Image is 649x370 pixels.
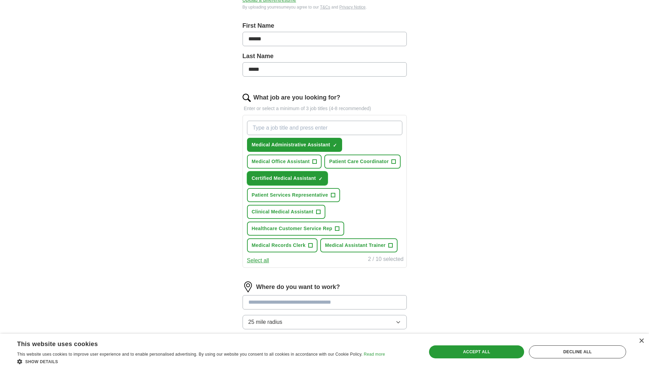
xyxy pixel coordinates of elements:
[247,205,326,219] button: Clinical Medical Assistant
[247,238,318,252] button: Medical Records Clerk
[368,255,403,265] div: 2 / 10 selected
[247,121,402,135] input: Type a job title and press enter
[247,171,328,185] button: Certified Medical Assistant✓
[252,225,333,232] span: Healthcare Customer Service Rep
[252,141,330,148] span: Medical Administrative Assistant
[320,238,398,252] button: Medical Assistant Trainer
[17,352,363,357] span: This website uses cookies to improve user experience and to enable personalised advertising. By u...
[248,318,283,326] span: 25 mile radius
[429,345,524,358] div: Accept all
[247,155,322,169] button: Medical Office Assistant
[25,359,58,364] span: Show details
[319,176,323,182] span: ✓
[252,158,310,165] span: Medical Office Assistant
[329,158,389,165] span: Patient Care Coordinator
[247,222,345,236] button: Healthcare Customer Service Rep
[339,5,366,10] a: Privacy Notice
[333,143,337,148] span: ✓
[252,242,306,249] span: Medical Records Clerk
[243,94,251,102] img: search.png
[364,352,385,357] a: Read more, opens a new window
[256,282,340,292] label: Where do you want to work?
[17,338,368,348] div: This website uses cookies
[243,315,407,329] button: 25 mile radius
[529,345,626,358] div: Decline all
[252,191,328,199] span: Patient Services Representative
[247,256,269,265] button: Select all
[325,242,386,249] span: Medical Assistant Trainer
[252,208,314,215] span: Clinical Medical Assistant
[252,175,316,182] span: Certified Medical Assistant
[17,358,385,365] div: Show details
[324,155,401,169] button: Patient Care Coordinator
[243,4,407,10] div: By uploading your resume you agree to our and .
[243,281,254,292] img: location.png
[243,105,407,112] p: Enter or select a minimum of 3 job titles (4-8 recommended)
[320,5,330,10] a: T&Cs
[639,339,644,344] div: Close
[247,138,342,152] button: Medical Administrative Assistant✓
[243,21,407,30] label: First Name
[247,188,340,202] button: Patient Services Representative
[254,93,340,102] label: What job are you looking for?
[243,52,407,61] label: Last Name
